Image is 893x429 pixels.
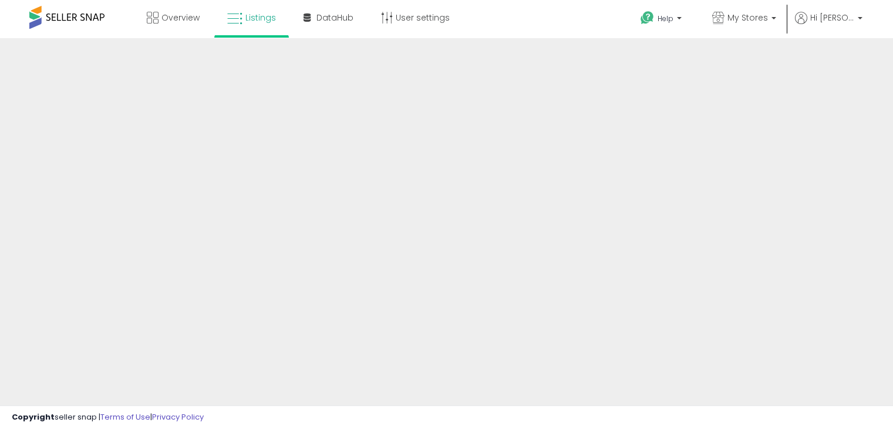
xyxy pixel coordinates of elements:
span: DataHub [316,12,353,24]
span: Listings [245,12,276,24]
a: Hi [PERSON_NAME] [795,12,862,38]
span: Hi [PERSON_NAME] [810,12,854,24]
i: Get Help [640,11,655,25]
a: Help [631,2,693,38]
a: Terms of Use [100,411,150,423]
strong: Copyright [12,411,55,423]
span: Overview [161,12,200,24]
span: My Stores [727,12,768,24]
a: Privacy Policy [152,411,204,423]
div: seller snap | | [12,412,204,423]
span: Help [658,14,673,24]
